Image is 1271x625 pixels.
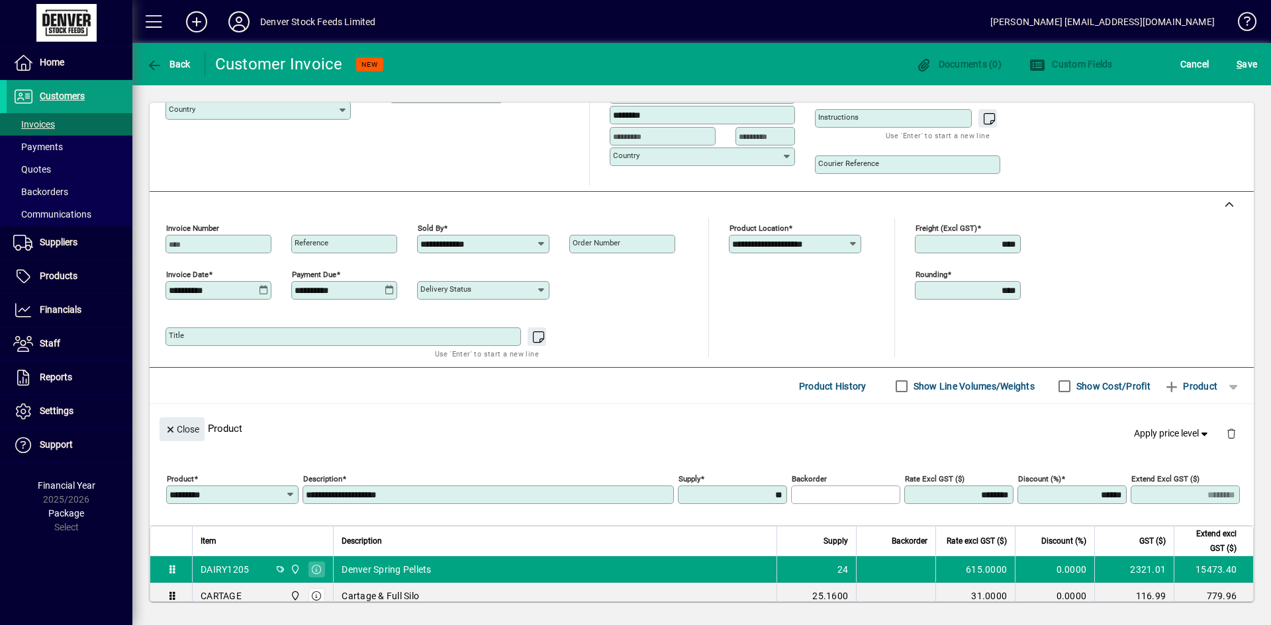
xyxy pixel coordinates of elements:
span: 24 [837,563,849,576]
mat-hint: Use 'Enter' to start a new line [886,128,990,143]
a: Home [7,46,132,79]
mat-label: Instructions [818,112,859,122]
span: Financials [40,304,81,315]
td: 15473.40 [1174,556,1253,583]
span: GST ($) [1139,534,1166,548]
mat-label: Sold by [418,224,444,233]
button: Delete [1215,417,1247,449]
span: Support [40,439,73,450]
mat-label: Courier Reference [818,159,879,168]
span: Custom Fields [1029,59,1113,69]
span: Description [342,534,382,548]
mat-label: Rounding [916,270,947,279]
button: Profile [218,10,260,34]
button: Close [160,417,205,441]
span: Communications [13,209,91,220]
span: 25.1600 [812,589,848,603]
span: Home [40,57,64,67]
span: Rate excl GST ($) [947,534,1007,548]
label: Show Line Volumes/Weights [911,380,1035,393]
label: Show Cost/Profit [1074,380,1151,393]
mat-label: Supply [679,474,700,483]
span: Payments [13,142,63,152]
mat-label: Product location [730,224,788,233]
app-page-header-button: Close [156,423,208,435]
span: Package [48,508,84,519]
button: Apply price level [1129,422,1216,446]
span: Quotes [13,164,51,175]
button: Custom Fields [1026,52,1116,76]
app-page-header-button: Delete [1215,427,1247,439]
span: Extend excl GST ($) [1182,526,1237,556]
td: 2321.01 [1094,556,1174,583]
button: Documents (0) [912,52,1005,76]
a: Quotes [7,158,132,181]
div: Customer Invoice [215,54,343,75]
span: Denver Spring Pellets [342,563,431,576]
span: Cancel [1180,54,1209,75]
span: Close [165,419,199,440]
button: Save [1233,52,1260,76]
span: Cartage & Full Silo [342,589,419,603]
a: Staff [7,327,132,360]
mat-label: Title [169,331,184,340]
a: Financials [7,294,132,327]
button: Product History [794,374,872,398]
td: 779.96 [1174,583,1253,609]
div: CARTAGE [201,589,242,603]
td: 116.99 [1094,583,1174,609]
span: Invoices [13,119,55,130]
span: Staff [40,338,60,349]
button: Cancel [1177,52,1213,76]
div: Denver Stock Feeds Limited [260,11,376,32]
button: Add [175,10,218,34]
span: Discount (%) [1041,534,1086,548]
span: Settings [40,405,73,416]
a: Payments [7,136,132,158]
span: Suppliers [40,237,77,247]
mat-hint: Use 'Enter' to start a new line [435,346,539,361]
mat-label: Invoice date [166,270,209,279]
div: 31.0000 [944,589,1007,603]
a: Products [7,260,132,293]
div: DAIRY1205 [201,563,249,576]
span: Product [1164,376,1217,397]
span: Product History [799,376,867,397]
span: Back [146,59,191,69]
span: Products [40,271,77,281]
span: Customers [40,91,85,101]
a: Support [7,429,132,462]
td: 0.0000 [1015,556,1094,583]
span: NEW [361,60,378,69]
mat-label: Order number [573,238,620,247]
mat-label: Backorder [792,474,827,483]
a: Knowledge Base [1228,3,1254,46]
button: Back [143,52,194,76]
mat-label: Invoice number [166,224,219,233]
button: Product [1157,374,1224,398]
mat-label: Description [303,474,342,483]
mat-label: Country [613,151,639,160]
span: Apply price level [1134,427,1211,440]
div: Product [150,404,1254,452]
span: Supply [824,534,848,548]
mat-label: Reference [295,238,328,247]
mat-label: Discount (%) [1018,474,1061,483]
a: Communications [7,203,132,226]
mat-label: Payment due [292,270,336,279]
mat-label: Freight (excl GST) [916,224,977,233]
a: Reports [7,361,132,394]
span: Item [201,534,216,548]
mat-label: Product [167,474,194,483]
span: Backorder [892,534,927,548]
mat-label: Rate excl GST ($) [905,474,965,483]
a: Backorders [7,181,132,203]
span: S [1237,59,1242,69]
mat-label: Country [169,104,195,114]
app-page-header-button: Back [132,52,205,76]
span: Reports [40,372,72,382]
span: DENVER STOCKFEEDS LTD [287,589,302,603]
td: 0.0000 [1015,583,1094,609]
span: Backorders [13,187,68,197]
a: Suppliers [7,226,132,259]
